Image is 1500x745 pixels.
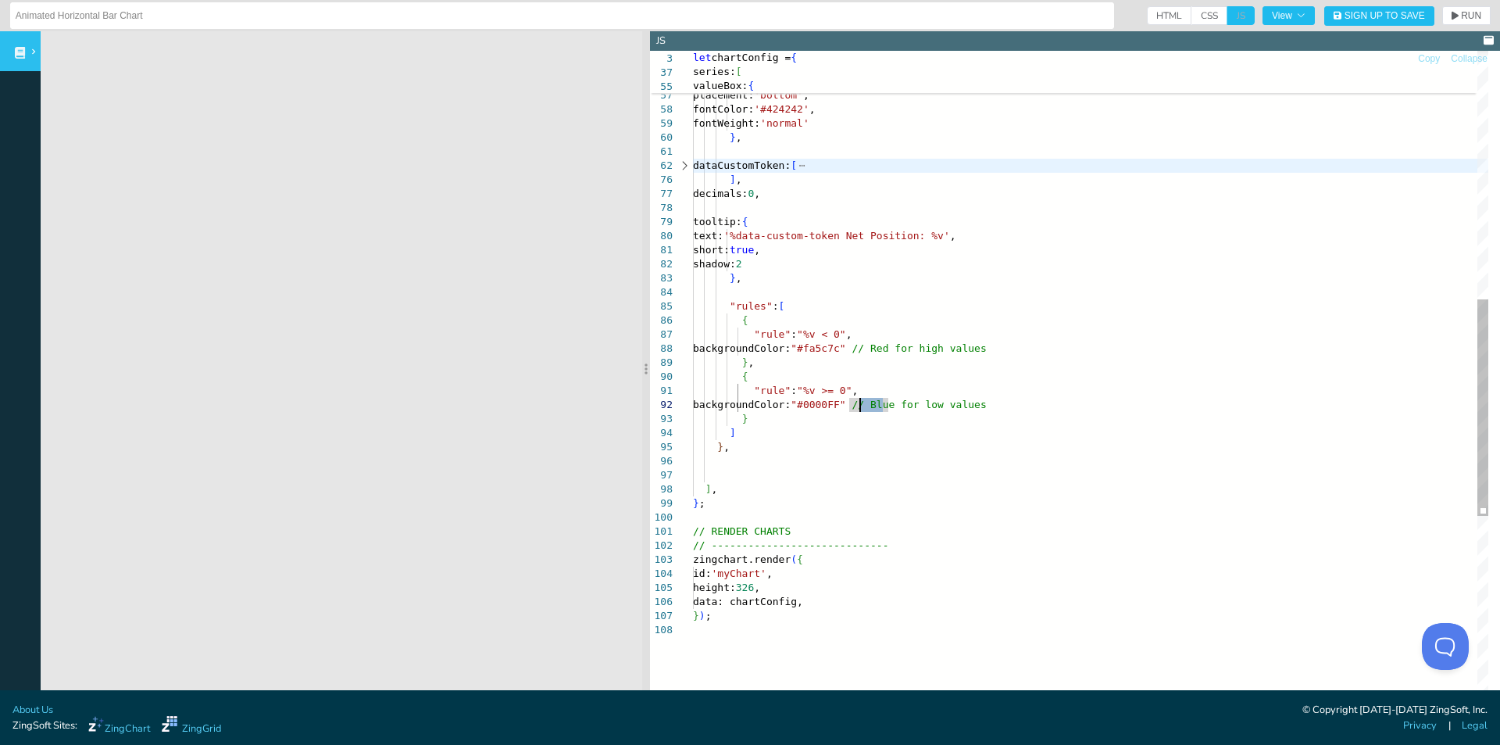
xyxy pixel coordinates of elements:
span: series: [693,66,736,77]
div: 88 [650,342,673,356]
span: valueBox: [693,80,748,91]
span: { [791,52,797,63]
span: JS [1227,6,1255,25]
div: checkbox-group [1147,6,1255,25]
span: { [742,216,748,227]
span: "#0000FF" [791,399,845,410]
span: height: [693,582,736,593]
span: : [791,328,797,340]
span: : [773,300,779,312]
span: [ [791,159,797,171]
span: short: [693,244,730,256]
span: , [754,582,760,593]
span: RUN [1461,11,1481,20]
span: } [717,441,723,453]
span: fontColor: [693,103,754,115]
div: 77 [650,187,673,201]
span: , [803,89,809,101]
div: 60 [650,131,673,145]
a: ZingChart [88,716,150,736]
span: // RENDER CHARTS [693,525,791,537]
span: ( [791,553,797,565]
div: 80 [650,229,673,243]
div: 105 [650,581,673,595]
iframe: Toggle Customer Support [1422,623,1469,670]
span: Collapse [1451,54,1487,63]
div: 57 [650,88,673,102]
span: [ [736,66,742,77]
span: 'myChart' [711,568,766,579]
div: 86 [650,313,673,328]
span: backgroundColor: [693,399,791,410]
span: 55 [650,80,673,94]
a: Privacy [1403,718,1437,733]
span: 3 [650,52,673,66]
div: 103 [650,553,673,567]
span: '%data-custom-token Net Position: %v' [723,230,950,242]
span: { [748,80,754,91]
span: , [723,441,730,453]
span: 0 [748,188,754,199]
div: 95 [650,440,673,454]
button: Copy [1417,52,1441,66]
span: chartConfig = [711,52,791,63]
span: tooltip: [693,216,742,227]
span: placement: [693,89,754,101]
input: Untitled Demo [16,3,1109,28]
span: } [730,131,736,143]
span: 'bottom' [754,89,803,101]
div: 97 [650,468,673,482]
span: let [693,52,711,63]
span: Copy [1418,54,1440,63]
button: Sign Up to Save [1324,6,1434,26]
span: { [797,553,803,565]
div: 102 [650,539,673,553]
div: 94 [650,426,673,440]
div: 61 [650,145,673,159]
a: Legal [1462,718,1487,733]
span: } [693,497,699,509]
span: , [736,272,742,284]
span: } [742,356,748,368]
span: , [846,328,852,340]
span: CSS [1191,6,1227,25]
div: 101 [650,525,673,539]
div: JS [656,34,666,48]
div: 100 [650,510,673,525]
span: // Blue for low values [852,399,987,410]
button: View [1262,6,1315,25]
div: 106 [650,595,673,609]
span: "%v >= 0" [797,385,852,396]
span: } [693,610,699,621]
span: // ----------------------------- [693,539,888,551]
span: : [791,385,797,396]
span: , [711,483,717,495]
span: , [766,568,773,579]
span: decimals: [693,188,748,199]
span: 2 [736,258,742,270]
iframe: Your browser does not support iframes. [41,31,642,706]
span: id: [693,568,711,579]
span: "%v < 0" [797,328,846,340]
span: backgroundColor: [693,342,791,354]
span: , [754,188,760,199]
span: , [736,174,742,185]
span: fontWeight: [693,117,760,129]
span: Sign Up to Save [1345,11,1425,20]
span: "rule" [754,385,791,396]
div: © Copyright [DATE]-[DATE] ZingSoft, Inc. [1302,703,1487,718]
span: 326 [736,582,754,593]
div: 62 [650,159,673,173]
div: 107 [650,609,673,623]
div: 93 [650,412,673,426]
a: ZingGrid [162,716,221,736]
span: "rules" [730,300,773,312]
div: 96 [650,454,673,468]
div: 89 [650,356,673,370]
span: ] [730,427,736,439]
span: 37 [650,66,673,80]
span: [ [779,300,785,312]
span: ] [730,174,736,185]
div: 98 [650,482,673,496]
span: text: [693,230,723,242]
